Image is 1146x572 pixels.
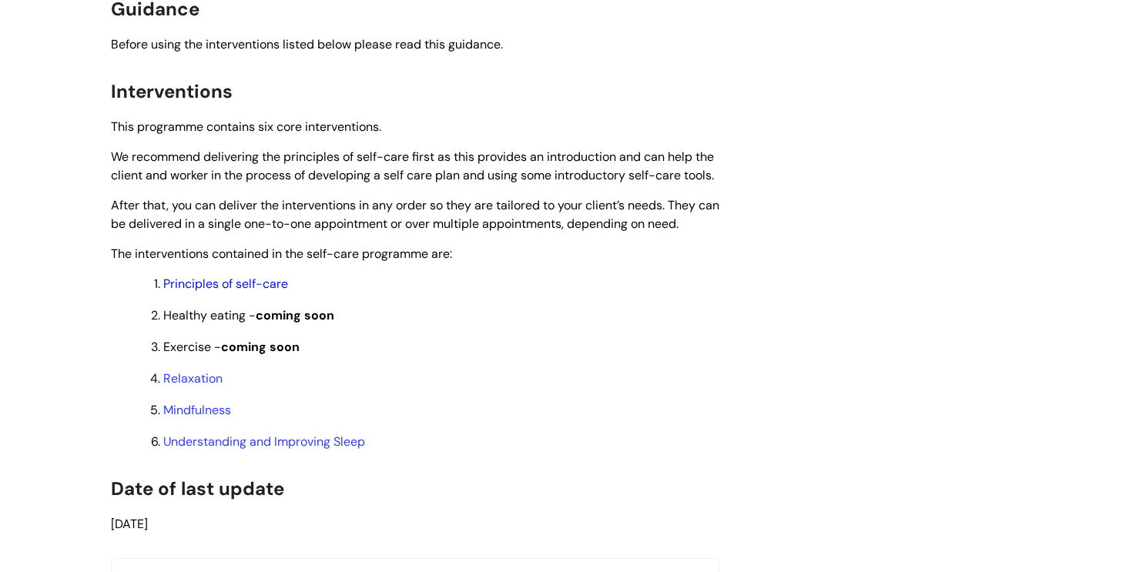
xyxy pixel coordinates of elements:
span: This programme contains six core interventions. [111,119,381,135]
span: Interventions [111,79,233,103]
span: We recommend delivering the principles of self-care first as this provides an introduction and ca... [111,149,714,184]
span: Exercise - [163,339,300,355]
strong: coming soon [256,307,334,323]
a: Relaxation [163,370,223,386]
span: Healthy eating - [163,307,334,323]
a: Mindfulness [163,402,231,418]
span: The interventions contained in the self-care programme are: [111,246,452,262]
span: After that, you can deliver the interventions in any order so they are tailored to your client’s ... [111,197,719,232]
span: [DATE] [111,516,148,532]
span: Date of last update [111,477,284,500]
a: Principles of self-care [163,276,288,292]
strong: coming soon [221,339,300,355]
span: Before using the interventions listed below please read this guidance. [111,36,503,52]
a: Understanding and Improving Sleep [163,433,365,450]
